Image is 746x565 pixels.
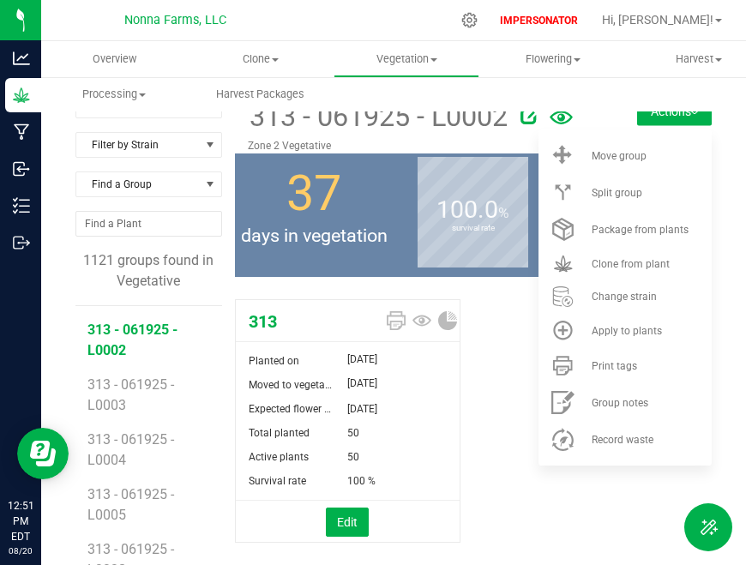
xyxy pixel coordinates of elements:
[592,291,657,303] span: Change strain
[87,376,174,413] span: 313 - 061925 - L0003
[347,421,359,445] span: 50
[479,41,625,77] a: Flowering
[87,486,174,523] span: 313 - 061925 - L0005
[13,50,30,67] inline-svg: Analytics
[193,87,328,102] span: Harvest Packages
[493,13,585,28] p: IMPERSONATOR
[406,153,540,277] group-info-box: Survival rate
[592,397,648,409] span: Group notes
[637,98,712,125] button: Actions
[347,373,377,394] span: [DATE]
[249,403,345,415] span: Expected flower date
[249,379,341,391] span: Moved to vegetative
[249,451,309,463] span: Active plants
[326,508,369,537] button: Edit
[124,13,226,27] span: Nonna Farms, LLC
[87,431,174,468] span: 313 - 061925 - L0004
[684,503,732,551] button: Toggle Menu
[187,76,333,112] a: Harvest Packages
[592,150,647,162] span: Move group
[592,360,637,372] span: Print tags
[248,153,382,277] group-info-box: Days in vegetation
[248,138,580,153] p: Zone 2 Vegetative
[235,222,394,249] span: days in vegetation
[347,349,377,370] span: [DATE]
[41,76,187,112] a: Processing
[87,322,177,358] span: 313 - 061925 - L0002
[286,165,341,222] span: 37
[592,434,653,446] span: Record waste
[249,475,306,487] span: Survival rate
[602,13,713,27] span: Hi, [PERSON_NAME]!
[249,355,299,367] span: Planted on
[76,172,200,196] span: Find a Group
[592,258,670,270] span: Clone from plant
[76,133,200,157] span: Filter by Strain
[8,498,33,544] p: 12:51 PM EDT
[347,469,376,493] span: 100 %
[249,427,310,439] span: Total planted
[592,224,689,236] span: Package from plants
[334,41,479,77] a: Vegetation
[187,41,333,77] a: Clone
[347,445,359,469] span: 50
[418,151,528,304] b: survival rate
[347,397,377,421] span: [DATE]
[592,187,642,199] span: Split group
[188,51,332,67] span: Clone
[13,160,30,177] inline-svg: Inbound
[480,51,624,67] span: Flowering
[76,212,221,236] input: NO DATA FOUND
[42,87,186,102] span: Processing
[459,12,480,28] div: Manage settings
[592,325,662,337] span: Apply to plants
[248,96,508,138] span: 313 - 061925 - L0002
[8,544,33,557] p: 08/20
[13,87,30,104] inline-svg: Grow
[13,197,30,214] inline-svg: Inventory
[334,51,478,67] span: Vegetation
[236,309,376,334] span: 313
[75,250,222,292] div: 1121 groups found in Vegetative
[17,428,69,479] iframe: Resource center
[13,123,30,141] inline-svg: Manufacturing
[13,234,30,251] inline-svg: Outbound
[41,41,187,77] a: Overview
[69,51,159,67] span: Overview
